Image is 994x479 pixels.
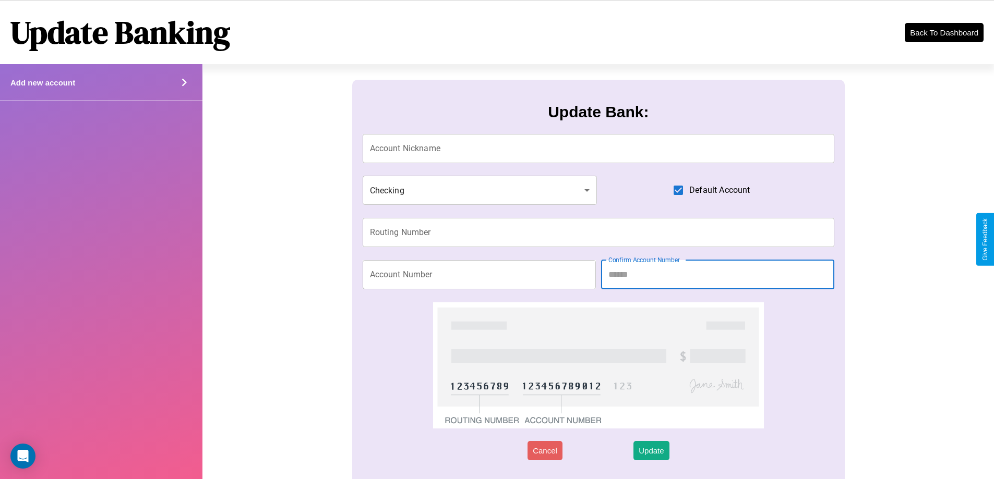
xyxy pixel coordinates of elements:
[433,302,763,428] img: check
[905,23,984,42] button: Back To Dashboard
[689,184,750,196] span: Default Account
[10,11,230,54] h1: Update Banking
[10,78,75,87] h4: Add new account
[363,176,597,205] div: Checking
[528,441,562,460] button: Cancel
[633,441,669,460] button: Update
[10,444,35,469] div: Open Intercom Messenger
[981,218,989,261] div: Give Feedback
[608,255,680,264] label: Confirm Account Number
[548,103,649,121] h3: Update Bank:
